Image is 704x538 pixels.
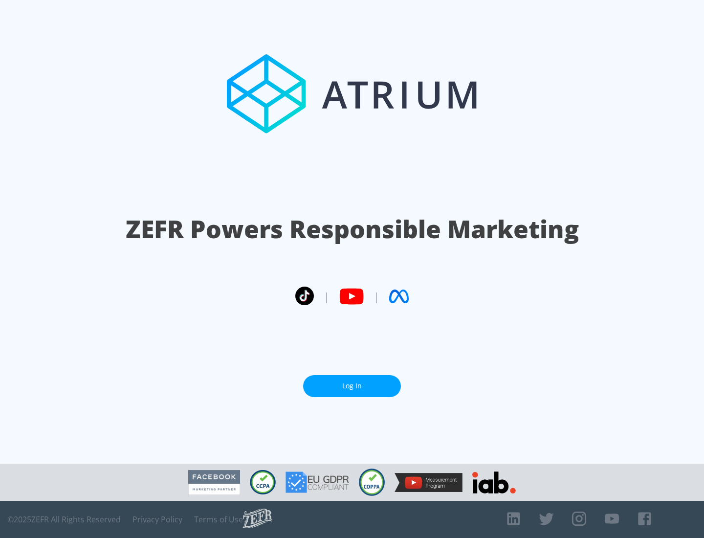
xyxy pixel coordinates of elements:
span: | [324,289,330,304]
a: Log In [303,375,401,397]
h1: ZEFR Powers Responsible Marketing [126,212,579,246]
img: YouTube Measurement Program [395,473,462,492]
img: COPPA Compliant [359,469,385,496]
img: CCPA Compliant [250,470,276,494]
span: © 2025 ZEFR All Rights Reserved [7,515,121,524]
a: Terms of Use [194,515,243,524]
img: GDPR Compliant [286,471,349,493]
a: Privacy Policy [132,515,182,524]
img: IAB [472,471,516,493]
span: | [374,289,379,304]
img: Facebook Marketing Partner [188,470,240,495]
